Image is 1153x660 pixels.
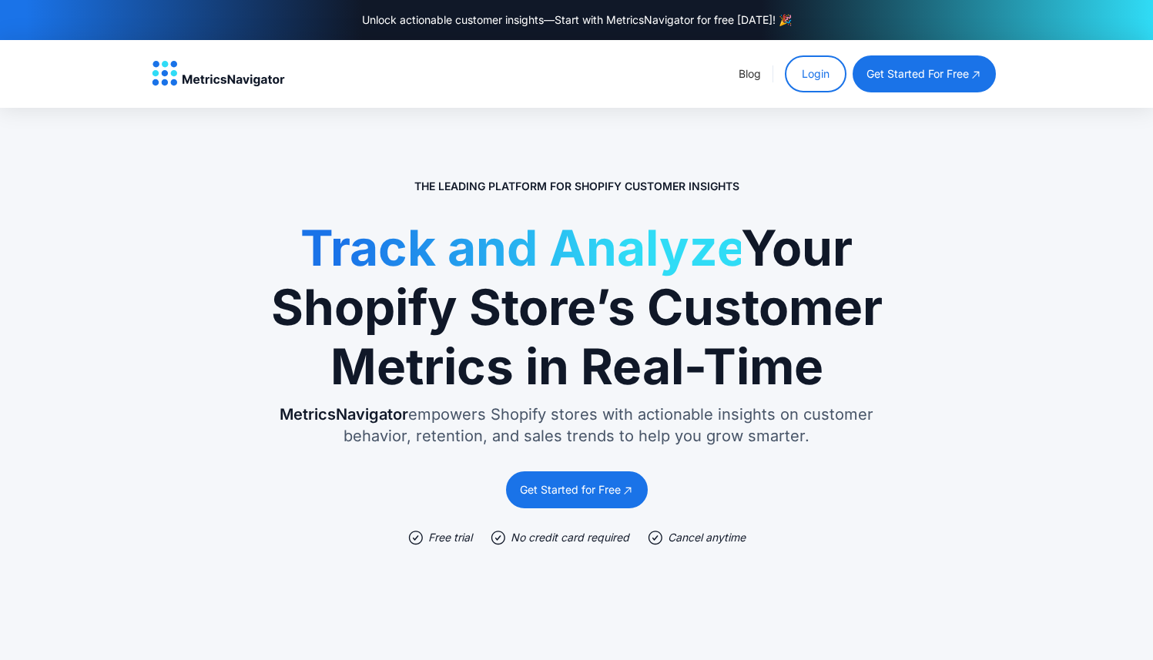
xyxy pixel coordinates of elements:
p: The Leading Platform for Shopify Customer Insights [414,179,739,194]
span: MetricsNavigator [280,405,408,424]
img: check [491,530,506,545]
a: Login [785,55,846,92]
p: empowers Shopify stores with actionable insights on customer behavior, retention, and sales trend... [269,404,885,447]
img: MetricsNavigator [152,61,285,87]
img: check [648,530,663,545]
a: Blog [739,67,761,80]
img: check [408,530,424,545]
span: Track and Analyze [300,218,741,277]
img: open [970,68,982,81]
a: home [152,61,285,87]
div: Unlock actionable customer insights—Start with MetricsNavigator for free [DATE]! 🎉 [362,12,792,28]
a: Get Started for Free [506,471,648,508]
div: Cancel anytime [668,530,746,545]
div: Free trial [428,530,472,545]
div: No credit card required [511,530,629,545]
h1: Your Shopify Store’s Customer Metrics in Real-Time [269,219,885,396]
a: get started for free [853,55,996,92]
div: get started for free [866,66,969,82]
div: Get Started for Free [520,482,621,498]
img: open [622,484,634,497]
